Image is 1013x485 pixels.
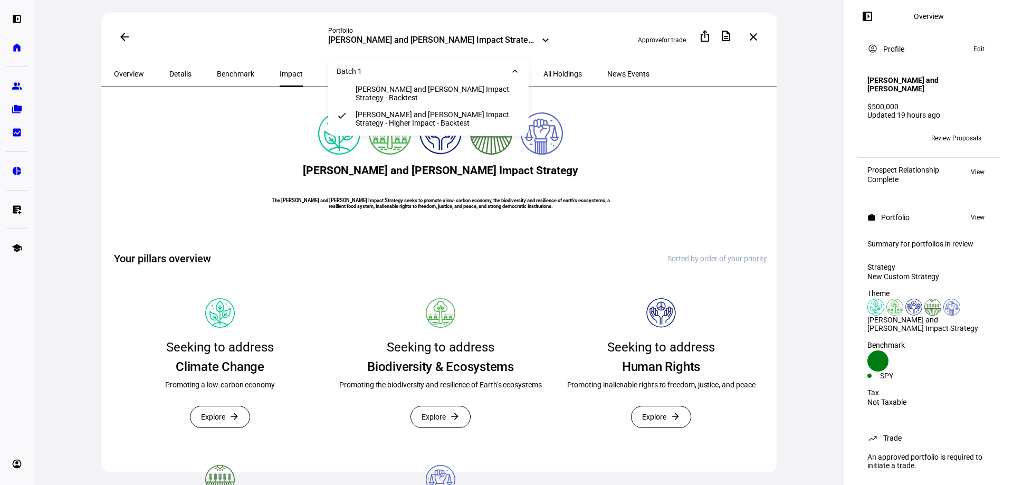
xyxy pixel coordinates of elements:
[6,99,27,120] a: folder_copy
[190,406,250,428] button: Explore
[861,10,874,23] mat-icon: left_panel_open
[867,43,990,55] eth-panel-overview-card-header: Profile
[886,299,903,316] img: deforestation.colored.svg
[629,32,694,49] button: Approvefor trade
[880,372,929,380] div: SPY
[426,298,455,328] img: Pillar icon
[924,299,941,316] img: sustainableAgriculture.colored.svg
[720,30,732,42] mat-icon: description
[12,14,22,24] eth-mat-symbol: left_panel_open
[12,104,22,115] eth-mat-symbol: folder_copy
[410,406,471,428] button: Explore
[543,70,582,78] span: All Holdings
[217,70,254,78] span: Benchmark
[867,211,990,224] eth-panel-overview-card-header: Portfolio
[337,110,347,121] mat-icon: check
[667,254,767,263] div: Sorted by order of your priority
[318,112,360,155] img: climateChange.colored.svg
[114,70,144,78] span: Overview
[867,240,990,248] div: Summary for portfolios in review
[12,459,22,469] eth-mat-symbol: account_circle
[521,112,563,155] img: democracy.colored.svg
[337,67,362,75] div: Batch 1
[6,75,27,97] a: group
[422,406,446,427] span: Explore
[280,70,303,78] span: Impact
[867,299,884,316] img: climateChange.colored.svg
[867,43,878,54] mat-icon: account_circle
[229,411,240,422] mat-icon: arrow_forward
[6,160,27,182] a: pie_chart
[6,122,27,143] a: bid_landscape
[914,12,944,21] div: Overview
[867,398,990,406] div: Not Taxable
[12,127,22,138] eth-mat-symbol: bid_landscape
[165,379,275,390] div: Promoting a low-carbon economy
[328,35,537,47] div: [PERSON_NAME] and [PERSON_NAME] Impact Strategy - Higher Impact - Backtest
[12,166,22,176] eth-mat-symbol: pie_chart
[966,166,990,178] button: View
[883,45,904,53] div: Profile
[867,263,990,271] div: Strategy
[971,166,985,178] span: View
[971,211,985,224] span: View
[747,31,760,43] mat-icon: close
[367,358,514,375] div: Biodiversity & Ecosystems
[867,388,990,397] div: Tax
[567,379,756,390] div: Promoting inalienable rights to freedom, justice, and peace
[356,110,520,127] div: [PERSON_NAME] and [PERSON_NAME] Impact Strategy - Higher Impact - Backtest
[607,336,715,358] div: Seeking to address
[867,316,990,332] div: [PERSON_NAME] and [PERSON_NAME] Impact Strategy
[670,411,681,422] mat-icon: arrow_forward
[12,81,22,91] eth-mat-symbol: group
[339,379,542,390] div: Promoting the biodiversity and resilience of Earth’s ecosystems
[867,213,876,222] mat-icon: work
[872,135,880,142] span: TB
[923,130,990,147] button: Review Proposals
[931,130,981,147] span: Review Proposals
[966,211,990,224] button: View
[867,111,990,119] div: Updated 19 hours ago
[642,406,666,427] span: Explore
[387,336,494,358] div: Seeking to address
[328,26,550,35] div: Portfolio
[973,43,985,55] span: Edit
[169,70,192,78] span: Details
[881,213,910,222] div: Portfolio
[638,36,662,44] span: Approve
[867,433,878,443] mat-icon: trending_up
[662,36,686,44] span: for trade
[646,298,676,328] img: Pillar icon
[867,432,990,444] eth-panel-overview-card-header: Trade
[201,406,225,427] span: Explore
[114,251,211,266] h2: Your pillars overview
[867,102,990,111] div: $500,000
[356,85,520,102] div: [PERSON_NAME] and [PERSON_NAME] Impact Strategy - Backtest
[269,197,612,209] h6: The [PERSON_NAME] and [PERSON_NAME] Impact Strategy seeks to promote a low-carbon economy, the bi...
[943,299,960,316] img: democracy.colored.svg
[510,66,520,77] mat-icon: keyboard_arrow_down
[205,298,235,328] img: Pillar icon
[539,34,552,46] mat-icon: keyboard_arrow_down
[12,243,22,253] eth-mat-symbol: school
[867,341,990,349] div: Benchmark
[968,43,990,55] button: Edit
[867,166,939,174] div: Prospect Relationship
[867,175,939,184] div: Complete
[867,272,990,281] div: New Custom Strategy
[118,31,131,43] mat-icon: arrow_back
[883,434,902,442] div: Trade
[176,358,264,375] div: Climate Change
[303,164,578,177] h2: [PERSON_NAME] and [PERSON_NAME] Impact Strategy
[450,411,460,422] mat-icon: arrow_forward
[631,406,691,428] button: Explore
[12,204,22,215] eth-mat-symbol: list_alt_add
[699,30,711,42] mat-icon: ios_share
[12,42,22,53] eth-mat-symbol: home
[867,289,990,298] div: Theme
[861,449,996,474] div: An approved portfolio is required to initiate a trade.
[622,358,700,375] div: Human Rights
[166,336,274,358] div: Seeking to address
[867,76,990,93] h4: [PERSON_NAME] and [PERSON_NAME]
[905,299,922,316] img: humanRights.colored.svg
